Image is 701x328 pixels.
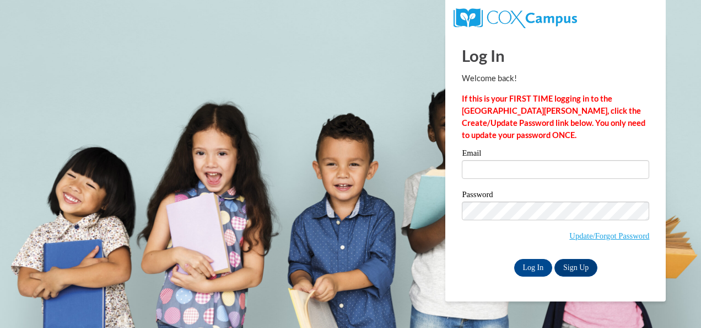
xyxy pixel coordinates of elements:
[569,231,649,240] a: Update/Forgot Password
[454,8,576,28] img: COX Campus
[462,191,649,202] label: Password
[514,259,553,277] input: Log In
[462,44,649,67] h1: Log In
[554,259,597,277] a: Sign Up
[462,94,645,140] strong: If this is your FIRST TIME logging in to the [GEOGRAPHIC_DATA][PERSON_NAME], click the Create/Upd...
[454,13,576,22] a: COX Campus
[462,149,649,160] label: Email
[462,72,649,84] p: Welcome back!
